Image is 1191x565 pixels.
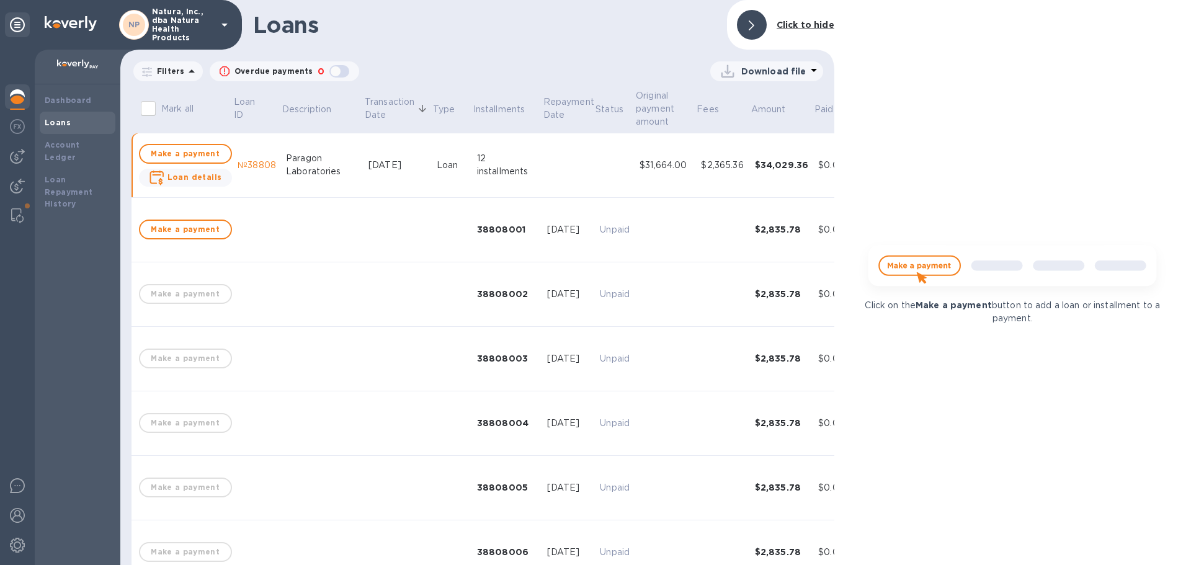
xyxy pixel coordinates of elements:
[600,223,630,236] p: Unpaid
[547,481,591,494] div: [DATE]
[150,222,221,237] span: Make a payment
[139,144,232,164] button: Make a payment
[636,89,695,128] span: Original payment amount
[600,288,630,301] p: Unpaid
[697,103,736,116] span: Fees
[701,159,744,172] div: $2,365.36
[547,352,591,365] div: [DATE]
[5,12,30,37] div: Unpin categories
[547,223,591,236] div: [DATE]
[368,159,427,172] div: [DATE]
[818,159,867,172] div: $0.00
[477,546,537,558] div: 38808006
[640,159,691,172] div: $31,664.00
[45,96,92,105] b: Dashboard
[238,159,276,172] div: №38808
[547,288,591,301] div: [DATE]
[818,546,867,559] div: $0.00
[755,481,809,494] div: $2,835.78
[751,103,785,116] p: Amount
[600,352,630,365] p: Unpaid
[210,61,359,81] button: Overdue payments0
[818,288,867,301] div: $0.00
[128,20,140,29] b: NP
[741,65,806,78] p: Download file
[152,66,184,76] p: Filters
[45,175,93,209] b: Loan Repayment History
[916,300,992,310] b: Make a payment
[818,223,867,236] div: $0.00
[818,417,867,430] div: $0.00
[547,546,591,559] div: [DATE]
[433,103,471,116] span: Type
[777,20,834,30] b: Click to hide
[282,103,347,116] span: Description
[600,417,630,430] p: Unpaid
[600,546,630,559] p: Unpaid
[755,417,809,429] div: $2,835.78
[234,96,264,122] p: Loan ID
[473,103,542,116] span: Installments
[10,119,25,134] img: Foreign exchange
[433,103,455,116] p: Type
[161,102,194,115] p: Mark all
[365,96,430,122] span: Transaction Date
[814,103,834,116] p: Paid
[234,66,313,77] p: Overdue payments
[45,140,80,162] b: Account Ledger
[318,65,324,78] p: 0
[477,288,537,300] div: 38808002
[45,118,71,127] b: Loans
[437,159,467,172] div: Loan
[818,352,867,365] div: $0.00
[365,96,414,122] p: Transaction Date
[477,481,537,494] div: 38808005
[755,159,809,171] div: $34,029.36
[139,220,232,239] button: Make a payment
[150,146,221,161] span: Make a payment
[253,12,717,38] h1: Loans
[234,96,280,122] span: Loan ID
[547,417,591,430] div: [DATE]
[139,169,232,187] button: Loan details
[818,481,867,494] div: $0.00
[858,299,1167,325] p: Click on the button to add a loan or installment to a payment.
[755,288,809,300] div: $2,835.78
[286,152,359,178] div: Paragon Laboratories
[636,89,679,128] p: Original payment amount
[152,7,214,42] p: Natura, Inc., dba Natura Health Products
[755,223,809,236] div: $2,835.78
[282,103,331,116] p: Description
[477,417,537,429] div: 38808004
[477,223,537,236] div: 38808001
[697,103,720,116] p: Fees
[814,103,850,116] span: Paid
[477,152,537,178] div: 12 installments
[543,96,594,122] p: Repayment Date
[751,103,801,116] span: Amount
[473,103,525,116] p: Installments
[755,546,809,558] div: $2,835.78
[45,16,97,31] img: Logo
[477,352,537,365] div: 38808003
[596,103,624,116] p: Status
[600,481,630,494] p: Unpaid
[167,172,222,182] b: Loan details
[755,352,809,365] div: $2,835.78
